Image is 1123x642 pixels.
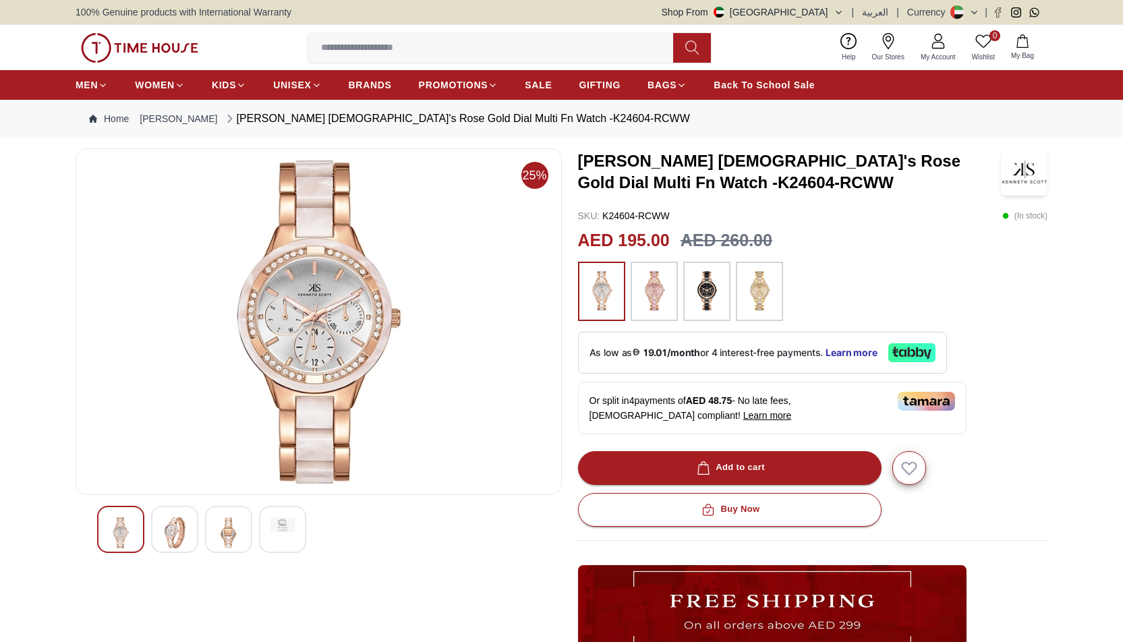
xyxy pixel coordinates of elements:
a: Our Stores [864,30,913,65]
a: Facebook [993,7,1003,18]
p: K24604-RCWW [578,209,670,223]
span: 0 [989,30,1000,41]
img: Kenneth Scott Ladies's Rose Gold Dial Multi Fn Watch -K24604-RCWW [87,160,550,484]
img: United Arab Emirates [714,7,724,18]
span: SALE [525,78,552,92]
div: Add to cart [694,460,765,475]
span: | [852,5,855,19]
span: Wishlist [967,52,1000,62]
a: KIDS [212,73,246,97]
span: My Account [915,52,961,62]
button: Add to cart [578,451,882,485]
a: MEN [76,73,108,97]
span: | [985,5,987,19]
div: Currency [907,5,951,19]
nav: Breadcrumb [76,100,1047,138]
button: Buy Now [578,493,882,527]
a: WOMEN [135,73,185,97]
a: Back To School Sale [714,73,815,97]
button: My Bag [1003,32,1042,63]
div: Or split in 4 payments of - No late fees, [DEMOGRAPHIC_DATA] compliant! [578,382,967,434]
img: ... [637,268,671,314]
span: MEN [76,78,98,92]
img: ... [585,268,618,314]
span: AED 48.75 [686,395,732,406]
span: WOMEN [135,78,175,92]
span: Help [836,52,861,62]
a: 0Wishlist [964,30,1003,65]
span: Back To School Sale [714,78,815,92]
h2: AED 195.00 [578,228,670,254]
span: PROMOTIONS [419,78,488,92]
a: BAGS [647,73,687,97]
span: BRANDS [349,78,392,92]
div: Buy Now [699,502,759,517]
a: Help [834,30,864,65]
span: | [896,5,899,19]
a: BRANDS [349,73,392,97]
img: Kenneth Scott Ladies's Rose Gold Dial Multi Fn Watch -K24604-RCWW [109,517,133,548]
img: ... [690,268,724,314]
a: SALE [525,73,552,97]
img: Kenneth Scott Ladies's Rose Gold Dial Multi Fn Watch -K24604-RCWW [163,517,187,548]
button: Shop From[GEOGRAPHIC_DATA] [662,5,844,19]
img: Kenneth Scott Ladies's Rose Gold Dial Multi Fn Watch -K24604-RCWW [1001,148,1047,196]
img: Kenneth Scott Ladies's Rose Gold Dial Multi Fn Watch -K24604-RCWW [270,517,295,532]
img: ... [743,268,776,314]
span: 25% [521,162,548,189]
a: [PERSON_NAME] [140,112,217,125]
a: Whatsapp [1029,7,1039,18]
span: My Bag [1006,51,1039,61]
h3: AED 260.00 [681,228,772,254]
a: Instagram [1011,7,1021,18]
a: GIFTING [579,73,621,97]
img: Kenneth Scott Ladies's Rose Gold Dial Multi Fn Watch -K24604-RCWW [217,517,241,548]
span: Our Stores [867,52,910,62]
span: Learn more [743,410,792,421]
img: Tamara [898,392,955,411]
button: العربية [862,5,888,19]
span: BAGS [647,78,676,92]
a: UNISEX [273,73,321,97]
span: KIDS [212,78,236,92]
img: ... [81,33,198,63]
span: 100% Genuine products with International Warranty [76,5,291,19]
h3: [PERSON_NAME] [DEMOGRAPHIC_DATA]'s Rose Gold Dial Multi Fn Watch -K24604-RCWW [578,150,1002,194]
div: [PERSON_NAME] [DEMOGRAPHIC_DATA]'s Rose Gold Dial Multi Fn Watch -K24604-RCWW [223,111,690,127]
span: GIFTING [579,78,621,92]
span: UNISEX [273,78,311,92]
a: Home [89,112,129,125]
a: PROMOTIONS [419,73,498,97]
p: ( In stock ) [1002,209,1047,223]
span: SKU : [578,210,600,221]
